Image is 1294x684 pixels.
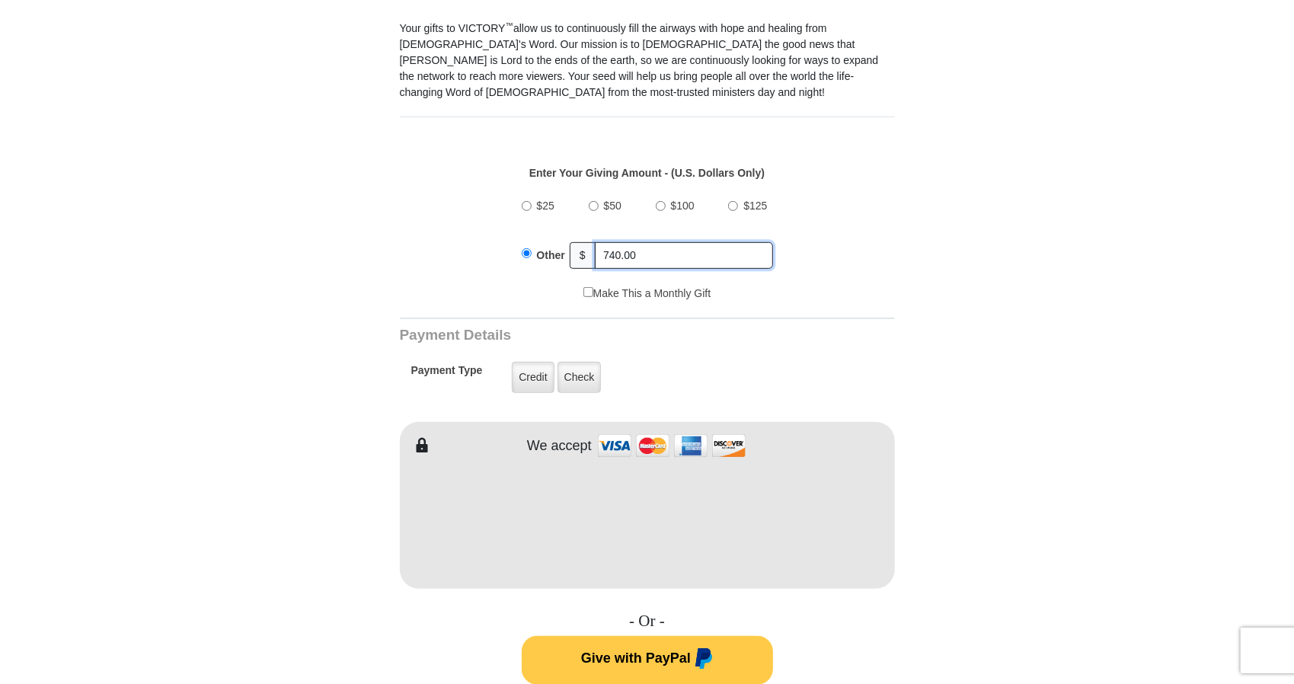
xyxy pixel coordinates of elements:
[671,200,695,212] span: $100
[512,362,554,393] label: Credit
[581,651,691,666] span: Give with PayPal
[691,648,713,673] img: paypal
[529,167,765,179] strong: Enter Your Giving Amount - (U.S. Dollars Only)
[400,21,895,101] p: Your gifts to VICTORY allow us to continuously fill the airways with hope and healing from [DEMOG...
[570,242,596,269] span: $
[506,21,514,30] sup: ™
[537,249,565,261] span: Other
[583,286,711,302] label: Make This a Monthly Gift
[558,362,602,393] label: Check
[400,327,788,344] h3: Payment Details
[411,364,483,385] h5: Payment Type
[743,200,767,212] span: $125
[527,438,592,455] h4: We accept
[537,200,554,212] span: $25
[583,287,593,297] input: Make This a Monthly Gift
[604,200,621,212] span: $50
[596,430,748,462] img: credit cards accepted
[400,612,895,631] h4: - Or -
[595,242,773,269] input: Other Amount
